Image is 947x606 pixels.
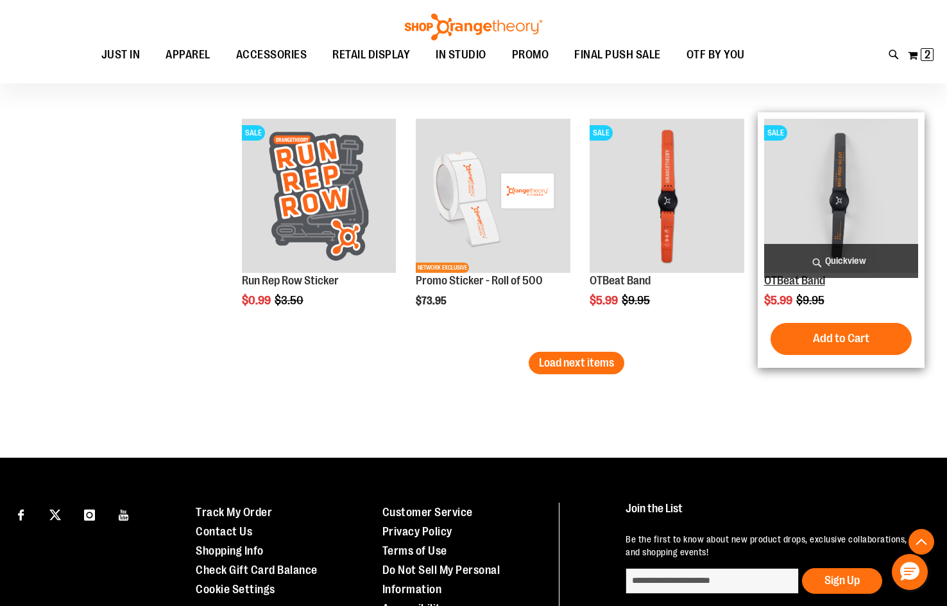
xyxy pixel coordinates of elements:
[416,119,570,275] a: Promo Sticker - Roll of 500NETWORK EXCLUSIVE
[423,40,499,70] a: IN STUDIO
[416,263,469,273] span: NETWORK EXCLUSIVE
[590,294,620,307] span: $5.99
[223,40,320,69] a: ACCESSORIES
[590,125,613,141] span: SALE
[909,529,934,555] button: Back To Top
[674,40,758,70] a: OTF BY YOU
[153,40,223,70] a: APPAREL
[626,533,922,558] p: Be the first to know about new product drops, exclusive collaborations, and shopping events!
[235,112,402,340] div: product
[320,40,423,70] a: RETAIL DISPLAY
[512,40,549,69] span: PROMO
[626,568,799,594] input: enter email
[925,48,930,61] span: 2
[242,119,396,275] a: Run Rep Row StickerSALE
[539,356,614,369] span: Load next items
[166,40,210,69] span: APPAREL
[813,331,869,345] span: Add to Cart
[382,564,500,596] a: Do Not Sell My Personal Information
[626,503,922,526] h4: Join the List
[49,509,61,521] img: Twitter
[802,568,882,594] button: Sign Up
[89,40,153,70] a: JUST IN
[196,564,318,576] a: Check Gift Card Balance
[574,40,661,69] span: FINAL PUSH SALE
[196,544,264,557] a: Shopping Info
[332,40,410,69] span: RETAIL DISPLAY
[196,506,272,519] a: Track My Order
[101,40,141,69] span: JUST IN
[892,554,928,590] button: Hello, have a question? Let’s chat.
[242,274,339,287] a: Run Rep Row Sticker
[764,125,787,141] span: SALE
[113,503,135,525] a: Visit our Youtube page
[687,40,745,69] span: OTF BY YOU
[590,119,744,275] a: OTBeat BandSALE
[242,125,265,141] span: SALE
[758,112,925,368] div: product
[771,323,912,355] button: Add to Cart
[242,294,273,307] span: $0.99
[436,40,486,69] span: IN STUDIO
[590,119,744,273] img: OTBeat Band
[561,40,674,70] a: FINAL PUSH SALE
[236,40,307,69] span: ACCESSORIES
[382,506,473,519] a: Customer Service
[796,294,826,307] span: $9.95
[764,274,825,287] a: OTBeat Band
[242,119,396,273] img: Run Rep Row Sticker
[764,119,918,273] img: OTBeat Band
[764,244,918,278] a: Quickview
[416,295,448,307] span: $73.95
[416,274,543,287] a: Promo Sticker - Roll of 500
[78,503,101,525] a: Visit our Instagram page
[416,119,570,273] img: Promo Sticker - Roll of 500
[764,294,794,307] span: $5.99
[196,525,252,538] a: Contact Us
[382,525,452,538] a: Privacy Policy
[409,112,576,340] div: product
[824,574,860,587] span: Sign Up
[583,112,750,340] div: product
[44,503,67,525] a: Visit our X page
[622,294,652,307] span: $9.95
[764,119,918,275] a: OTBeat BandSALE
[382,544,447,557] a: Terms of Use
[499,40,562,70] a: PROMO
[529,352,624,374] button: Load next items
[403,13,544,40] img: Shop Orangetheory
[275,294,305,307] span: $3.50
[10,503,32,525] a: Visit our Facebook page
[590,274,651,287] a: OTBeat Band
[196,583,275,596] a: Cookie Settings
